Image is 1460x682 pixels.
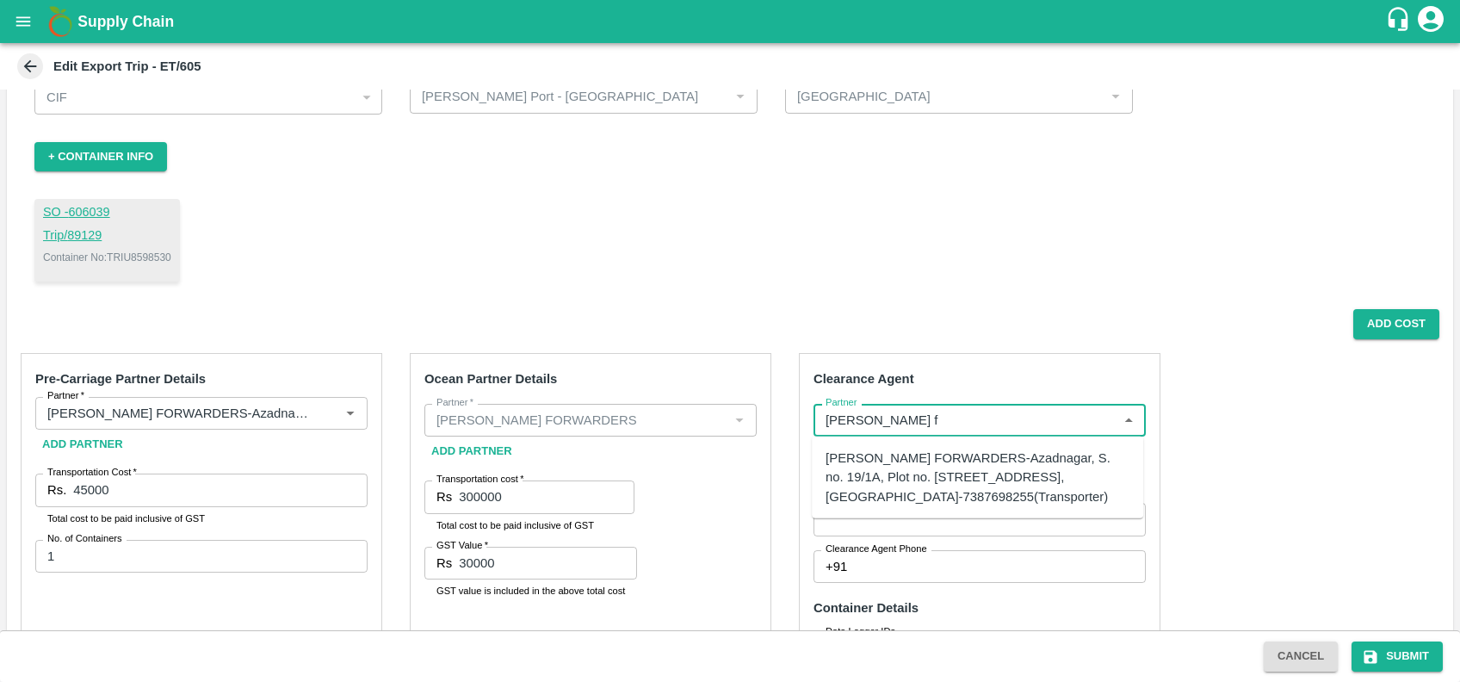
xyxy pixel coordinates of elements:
[3,2,43,41] button: open drawer
[47,480,66,499] p: Rs.
[46,88,67,107] p: CIF
[436,487,452,506] p: Rs
[814,372,914,386] strong: Clearance Agent
[77,9,1385,34] a: Supply Chain
[43,250,171,265] p: Container No: TRIU8598530
[1353,309,1439,339] button: Add Cost
[436,473,523,487] label: Transportation cost
[47,466,137,480] label: Transportation Cost
[339,402,362,425] button: Open
[436,396,473,410] label: Partner
[790,85,1099,108] input: Select Destination port
[424,437,519,467] button: Add Partner
[40,402,312,425] input: Select Partner
[47,389,84,403] label: Partner
[34,142,167,172] button: + Container Info
[47,532,122,546] label: No. of Containers
[43,226,171,245] a: Trip/89129
[424,372,557,386] strong: Ocean Partner Details
[826,449,1129,506] div: [PERSON_NAME] FORWARDERS-Azadnagar, S. no. 19/1A, Plot no. [STREET_ADDRESS], [GEOGRAPHIC_DATA]-73...
[77,13,174,30] b: Supply Chain
[826,557,847,576] p: +91
[1352,642,1443,672] button: Submit
[826,396,857,410] label: Partner
[826,542,927,556] label: Clearance Agent Phone
[436,554,452,573] p: Rs
[826,625,895,639] label: Data Logger IDs
[1385,6,1415,37] div: customer-support
[436,583,625,598] p: GST value is included in the above total cost
[1117,409,1140,431] button: Close
[415,85,724,108] input: Select Source port
[1415,3,1446,40] div: account of current user
[819,409,1112,431] input: Select Partner
[35,430,130,460] button: Add Partner
[35,372,206,386] strong: Pre-Carriage Partner Details
[1264,642,1338,672] button: Cancel
[436,518,622,533] p: Total cost to be paid inclusive of GST
[436,539,488,553] label: GST Value
[430,409,723,431] input: Select Partner
[459,547,637,580] input: GST Included in the above cost
[814,601,919,615] strong: Container Details
[43,203,171,222] a: SO -606039
[53,59,201,73] b: Edit Export Trip - ET/605
[47,511,356,526] p: Total cost to be paid inclusive of GST
[43,4,77,39] img: logo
